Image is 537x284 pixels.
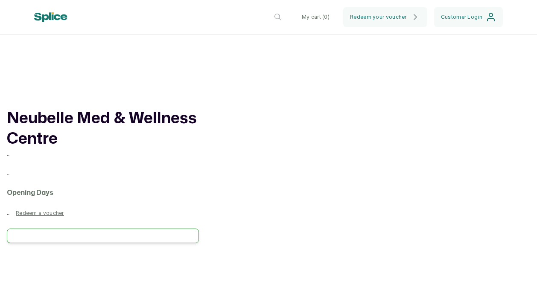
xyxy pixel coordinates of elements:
[7,108,199,149] h1: Neubelle Med & Wellness Centre
[7,168,199,177] p: ...
[12,208,67,218] button: Redeem a voucher
[7,208,11,218] p: ...
[441,14,482,20] span: Customer Login
[434,7,503,27] button: Customer Login
[7,149,199,158] p: ...
[343,7,427,27] button: Redeem your voucher
[350,14,407,20] span: Redeem your voucher
[7,188,199,198] h2: Opening Days
[295,7,336,27] button: My cart (0)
